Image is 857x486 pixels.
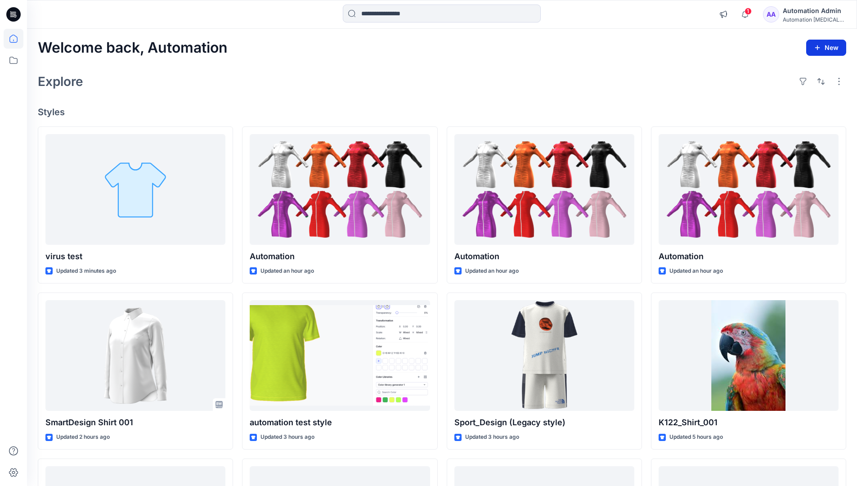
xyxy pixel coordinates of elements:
p: Updated 5 hours ago [669,432,723,442]
p: Updated 3 minutes ago [56,266,116,276]
a: SmartDesign Shirt 001 [45,300,225,411]
p: Updated an hour ago [669,266,723,276]
a: Automation [659,134,839,245]
a: K122_Shirt_001 [659,300,839,411]
p: Automation [454,250,634,263]
p: Updated 3 hours ago [260,432,314,442]
a: Sport_Design (Legacy style) [454,300,634,411]
span: 1 [745,8,752,15]
a: virus test [45,134,225,245]
p: Updated 3 hours ago [465,432,519,442]
h4: Styles [38,107,846,117]
p: Updated an hour ago [465,266,519,276]
a: Automation [250,134,430,245]
p: Sport_Design (Legacy style) [454,416,634,429]
p: virus test [45,250,225,263]
div: Automation [MEDICAL_DATA]... [783,16,846,23]
h2: Explore [38,74,83,89]
div: AA [763,6,779,22]
p: K122_Shirt_001 [659,416,839,429]
button: New [806,40,846,56]
p: Automation [659,250,839,263]
p: automation test style [250,416,430,429]
h2: Welcome back, Automation [38,40,228,56]
p: Updated 2 hours ago [56,432,110,442]
p: Automation [250,250,430,263]
a: automation test style [250,300,430,411]
div: Automation Admin [783,5,846,16]
p: Updated an hour ago [260,266,314,276]
p: SmartDesign Shirt 001 [45,416,225,429]
a: Automation [454,134,634,245]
